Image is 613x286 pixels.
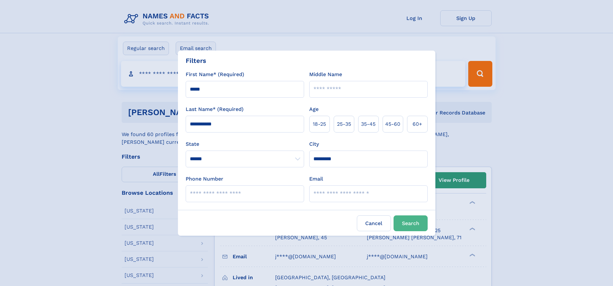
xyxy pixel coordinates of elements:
span: 25‑35 [337,120,351,128]
label: City [309,140,319,148]
label: Age [309,105,319,113]
span: 18‑25 [313,120,326,128]
label: Middle Name [309,71,342,78]
label: State [186,140,304,148]
span: 60+ [413,120,422,128]
span: 45‑60 [385,120,400,128]
span: 35‑45 [361,120,376,128]
label: Phone Number [186,175,223,183]
label: Email [309,175,323,183]
label: First Name* (Required) [186,71,244,78]
label: Last Name* (Required) [186,105,244,113]
div: Filters [186,56,206,65]
button: Search [394,215,428,231]
label: Cancel [357,215,391,231]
